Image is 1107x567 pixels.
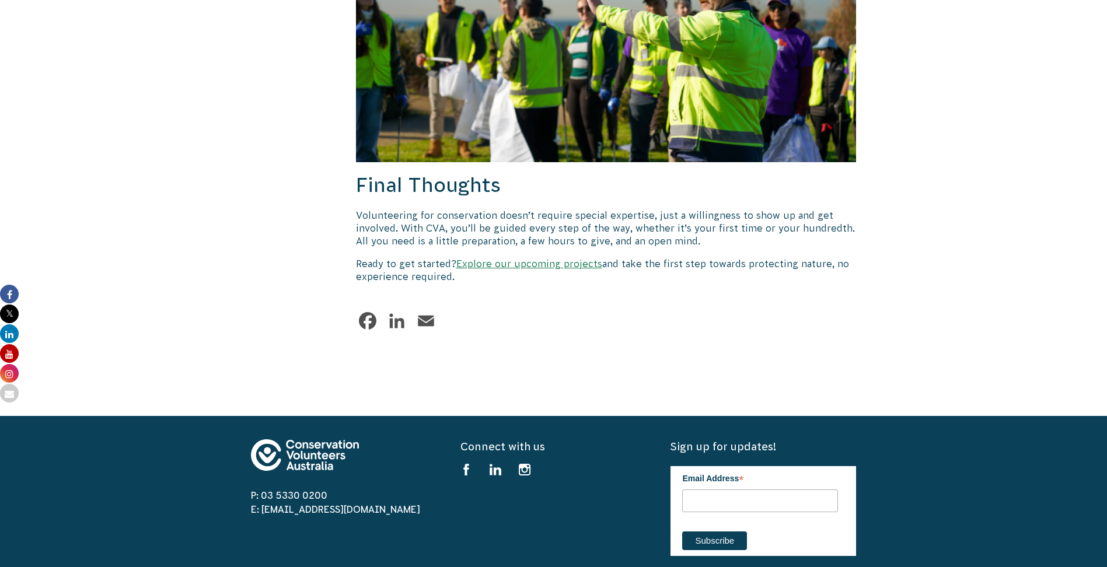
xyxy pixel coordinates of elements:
[356,209,857,248] p: Volunteering for conservation doesn’t require special expertise, just a willingness to show up an...
[251,504,420,514] a: E: [EMAIL_ADDRESS][DOMAIN_NAME]
[356,309,379,332] a: Facebook
[460,439,646,454] h5: Connect with us
[251,490,327,501] a: P: 03 5330 0200
[356,257,857,283] p: Ready to get started? and take the first step towards protecting nature, no experience required.
[682,466,838,488] label: Email Address
[356,171,857,199] h2: Final Thoughts
[682,531,747,550] input: Subscribe
[456,258,602,269] a: Explore our upcoming projects
[414,309,438,332] a: Email
[251,439,359,471] img: logo-footer.svg
[385,309,408,332] a: LinkedIn
[671,439,856,454] h5: Sign up for updates!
